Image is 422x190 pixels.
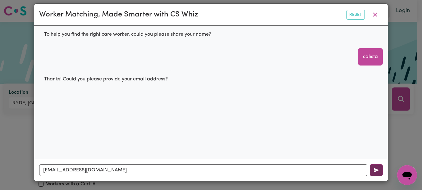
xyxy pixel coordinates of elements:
iframe: Button to launch messaging window [397,165,417,185]
div: calista [358,48,383,66]
button: Reset [346,10,365,20]
input: Enter your email... [39,164,367,176]
div: To help you find the right care worker, could you please share your name? [39,26,216,43]
div: Worker Matching, Made Smarter with CS Whiz [39,9,198,20]
div: Thanks! Could you please provide your email address? [39,70,173,88]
